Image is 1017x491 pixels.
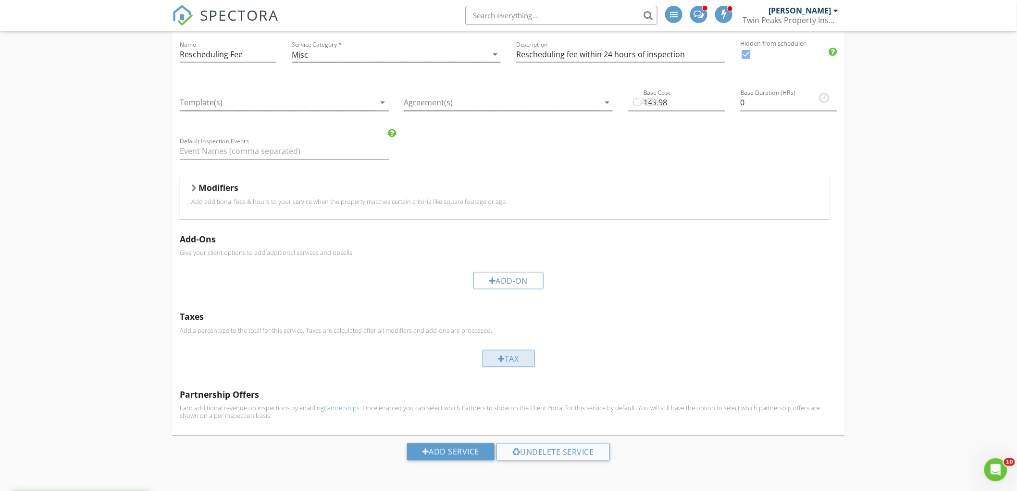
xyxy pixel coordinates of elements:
[377,97,389,109] i: arrow_drop_down
[200,5,279,25] span: SPECTORA
[769,6,831,15] div: [PERSON_NAME]
[473,272,544,290] div: Add-On
[601,97,613,109] i: arrow_drop_down
[496,443,610,461] div: Undelete Service
[324,404,360,413] a: Partnerships
[191,198,818,206] p: Add additional fees & hours to your service when the property matches certain criteria like squar...
[489,49,501,60] i: arrow_drop_down
[180,144,389,160] input: Default Inspection Events
[180,47,276,63] input: Name
[632,94,661,111] span: CAD$
[180,404,837,420] p: Earn additional revenue on inspections by enabling . Once enabled you can select which Partners t...
[516,47,725,63] input: Description
[407,443,495,461] div: Add Service
[180,390,837,400] h5: Partnership Offers
[465,6,657,25] input: Search everything...
[741,95,837,111] input: Base Duration (HRs)
[172,5,193,26] img: The Best Home Inspection Software - Spectora
[180,327,837,335] p: Add a percentage to the total for this service. Taxes are calculated after all modifiers and add-...
[1004,458,1015,466] span: 10
[743,15,839,25] div: Twin Peaks Property Inspections
[198,183,238,193] h5: Modifiers
[180,312,837,322] h5: Taxes
[172,13,279,33] a: SPECTORA
[483,350,535,367] div: Tax
[180,235,837,244] h5: Add-Ons
[180,249,837,257] p: Give your client options to add additional services and upsells.
[628,95,725,111] input: Base Cost
[984,458,1007,481] iframe: Intercom live chat
[292,50,308,59] div: Misc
